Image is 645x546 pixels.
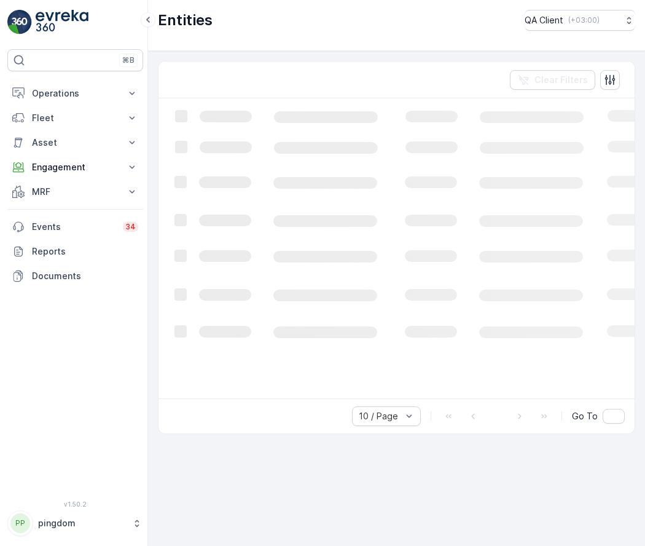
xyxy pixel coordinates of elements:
p: Documents [32,270,138,282]
button: QA Client(+03:00) [525,10,635,31]
button: MRF [7,180,143,204]
p: Reports [32,245,138,258]
button: Fleet [7,106,143,130]
a: Documents [7,264,143,288]
p: ( +03:00 ) [568,15,600,25]
img: logo [7,10,32,34]
a: Reports [7,239,143,264]
button: PPpingdom [7,510,143,536]
span: v 1.50.2 [7,501,143,508]
p: Operations [32,87,119,100]
p: 34 [125,222,136,232]
span: Go To [572,410,598,422]
p: MRF [32,186,119,198]
img: logo_light-DOdMpM7g.png [36,10,88,34]
p: Asset [32,136,119,149]
p: Entities [158,10,213,30]
p: Clear Filters [534,74,588,86]
button: Operations [7,81,143,106]
button: Engagement [7,155,143,180]
p: Fleet [32,112,119,124]
p: Events [32,221,115,233]
div: PP [10,513,30,533]
a: Events34 [7,215,143,239]
p: pingdom [38,517,126,529]
p: QA Client [525,14,563,26]
p: ⌘B [122,55,135,65]
p: Engagement [32,161,119,173]
button: Clear Filters [510,70,595,90]
button: Asset [7,130,143,155]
